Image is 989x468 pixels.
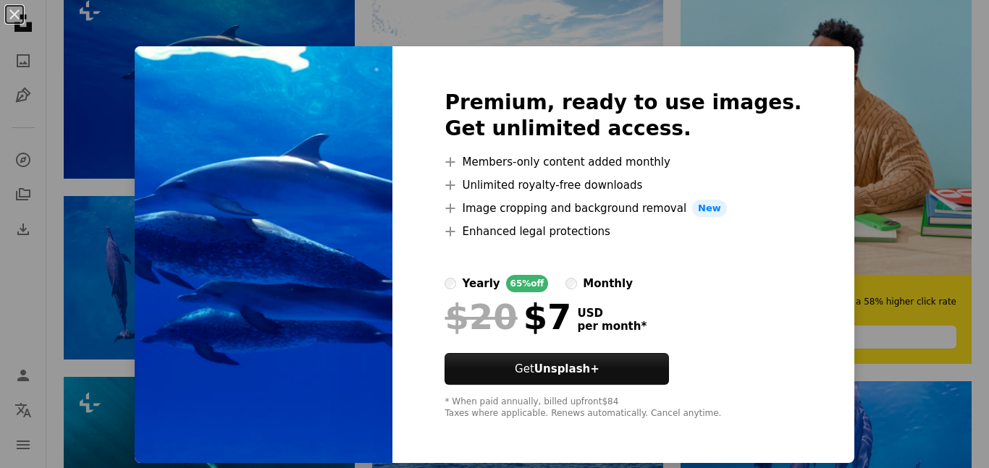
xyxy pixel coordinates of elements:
[445,298,517,336] span: $20
[445,353,669,385] button: GetUnsplash+
[445,90,801,142] h2: Premium, ready to use images. Get unlimited access.
[583,275,633,292] div: monthly
[462,275,500,292] div: yearly
[445,200,801,217] li: Image cropping and background removal
[445,176,801,194] li: Unlimited royalty-free downloads
[577,307,647,320] span: USD
[506,275,549,292] div: 65% off
[565,278,577,289] input: monthly
[445,153,801,171] li: Members-only content added monthly
[445,223,801,240] li: Enhanced legal protections
[692,200,727,217] span: New
[445,278,456,289] input: yearly65%off
[445,298,571,336] div: $7
[534,362,599,375] strong: Unsplash+
[577,320,647,333] span: per month *
[135,46,392,463] img: premium_photo-1661855066747-1afe31f1e19e
[445,396,801,420] div: * When paid annually, billed upfront $84 Taxes where applicable. Renews automatically. Cancel any...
